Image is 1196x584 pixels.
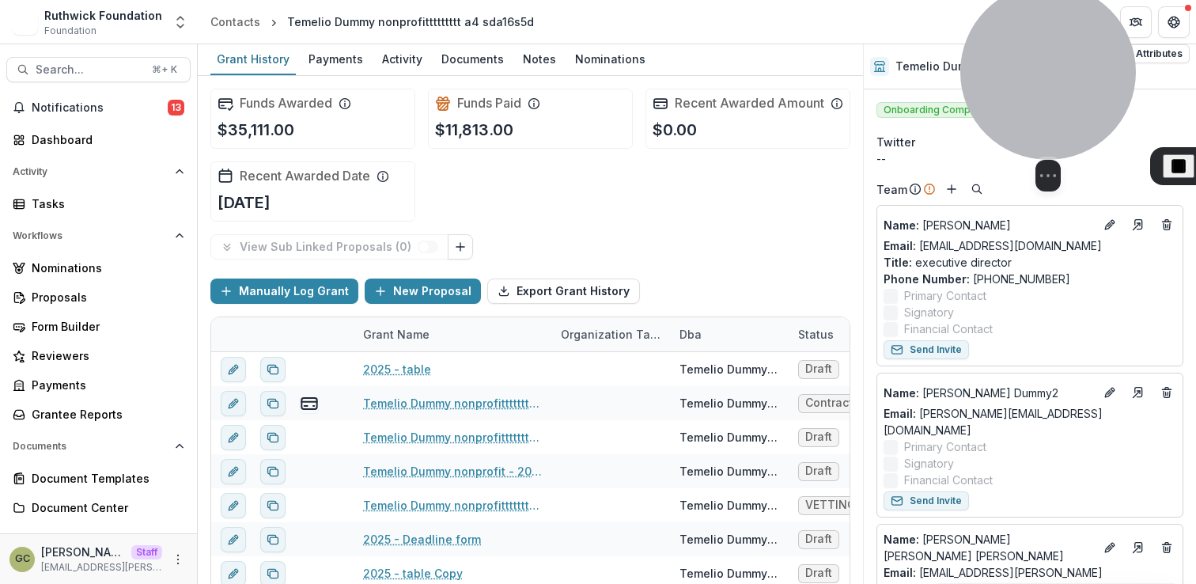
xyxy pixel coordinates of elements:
button: Duplicate proposal [260,459,286,484]
a: Name: [PERSON_NAME] [884,217,1094,233]
a: Tasks [6,191,191,217]
span: Name : [884,218,919,232]
span: Search... [36,63,142,77]
p: $0.00 [653,118,697,142]
button: edit [221,391,246,416]
span: 13 [168,100,184,116]
a: Payments [302,44,369,75]
button: Add [942,180,961,199]
div: Grantee Reports [32,406,178,423]
span: Contract Phase [805,396,891,410]
button: Send Invite [884,491,969,510]
span: Onboarding Completed [876,102,1002,118]
span: Draft [805,362,832,376]
p: $11,813.00 [435,118,513,142]
div: Organization Tax-ID Number (EIN) [551,317,670,351]
a: Form Builder [6,313,191,339]
div: Temelio Dummy nonprofittttttttt a4 sda16s5d [679,497,779,514]
button: Open entity switcher [169,6,191,38]
span: Primary Contact [904,438,986,455]
a: Email: [EMAIL_ADDRESS][DOMAIN_NAME] [884,237,1102,254]
div: Grant Name [354,326,439,343]
a: Grant History [210,44,296,75]
a: Notes [517,44,562,75]
button: Open Documents [6,434,191,459]
span: Email: [884,239,916,252]
button: Open Workflows [6,223,191,248]
button: Export Grant History [487,279,640,304]
button: More [168,550,187,569]
button: Deletes [1157,538,1176,557]
a: Document Center [6,495,191,521]
span: Draft [805,465,832,478]
div: Grace Chang [15,554,30,564]
div: Grant History [210,47,296,70]
p: [PERSON_NAME] [884,217,1094,233]
h2: Recent Awarded Date [240,169,370,184]
span: Activity [13,166,168,177]
span: Primary Contact [904,287,986,304]
div: Ruthwick Foundation [44,7,162,24]
div: Payments [302,47,369,70]
img: Ruthwick Foundation [13,9,38,35]
a: Payments [6,372,191,398]
p: [PHONE_NUMBER] [884,271,1176,287]
p: View Sub Linked Proposals ( 0 ) [240,241,418,254]
button: Manually Log Grant [210,279,358,304]
button: Open Contacts [6,527,191,552]
p: Staff [131,545,162,559]
div: Dba [670,326,711,343]
span: Draft [805,567,832,580]
div: Dba [670,317,789,351]
span: VETTING [805,499,856,512]
a: Temelio Dummy nonprofittttttttt a4 sda16s5d - 2025 - Smart Fields Form [363,429,542,446]
p: [PERSON_NAME] [41,544,125,560]
button: Edit [1100,383,1119,402]
span: Signatory [904,304,954,320]
span: Financial Contact [904,472,993,488]
div: Reviewers [32,347,178,364]
p: [DATE] [218,191,271,214]
button: edit [221,357,246,382]
button: Send Invite [884,340,969,359]
h2: Funds Paid [457,96,521,111]
p: $35,111.00 [218,118,294,142]
nav: breadcrumb [204,10,540,33]
div: Temelio Dummy nonprofittttttttt a4 sda16s5d [679,395,779,411]
a: Contacts [204,10,267,33]
div: ⌘ + K [149,61,180,78]
button: edit [221,527,246,552]
button: Partners [1120,6,1152,38]
div: Organization Tax-ID Number (EIN) [551,326,670,343]
div: Tasks [32,195,178,212]
button: Notifications13 [6,95,191,120]
a: Go to contact [1126,535,1151,560]
button: Deletes [1157,215,1176,234]
div: Temelio Dummy nonprofittttttttt a4 sda16s5d [287,13,534,30]
button: View Sub Linked Proposals (0) [210,234,448,260]
span: Draft [805,430,832,444]
a: Proposals [6,284,191,310]
span: Draft [805,533,832,546]
div: Payments [32,377,178,393]
h2: Temelio Dummy nonprofittttttttt a4 sda16s5d [895,60,1084,74]
button: Open Activity [6,159,191,184]
a: Nominations [569,44,652,75]
a: Grantee Reports [6,401,191,427]
span: Title : [884,256,912,269]
a: 2025 - table Copy [363,565,463,582]
div: Nominations [569,47,652,70]
div: Form Builder [32,318,178,335]
a: Temelio Dummy nonprofit - 2023 - [PERSON_NAME] Test Form [363,463,542,480]
a: Documents [435,44,510,75]
div: Temelio Dummy nonprofittttttttt a4 sda16s5d [679,531,779,548]
a: Go to contact [1126,212,1151,237]
button: Get Help [1158,6,1190,38]
a: 2025 - Deadline form [363,531,481,548]
span: Email: [884,407,916,420]
p: [EMAIL_ADDRESS][PERSON_NAME][DOMAIN_NAME] [41,560,162,575]
a: Nominations [6,255,191,281]
button: edit [221,493,246,518]
span: Financial Contact [904,320,993,337]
